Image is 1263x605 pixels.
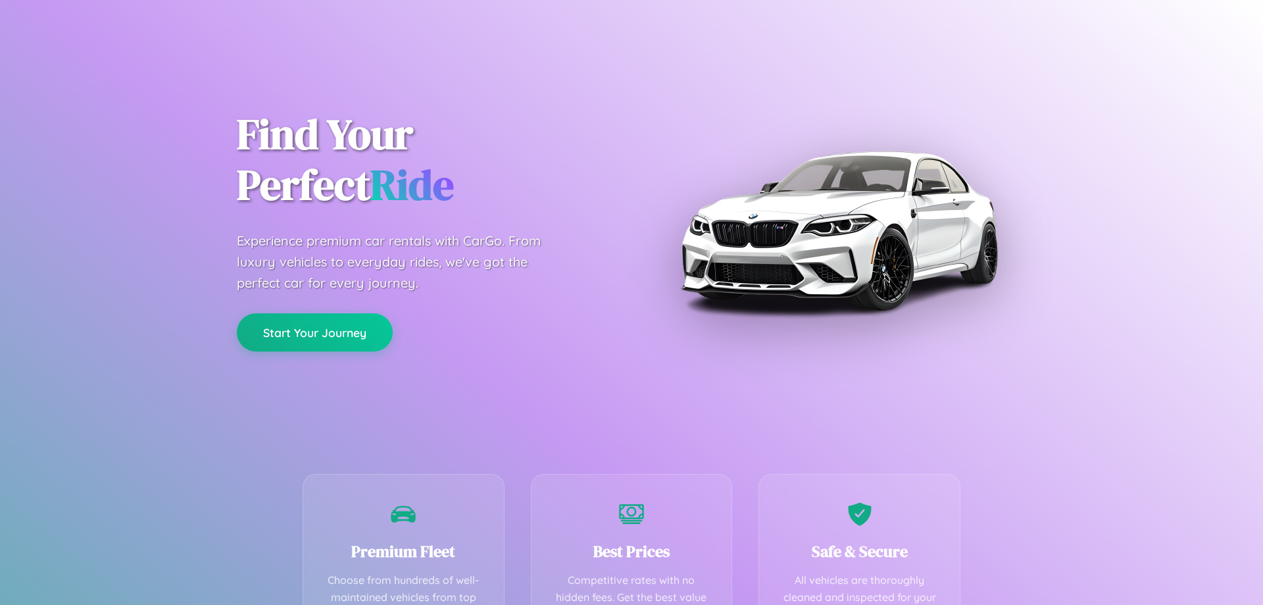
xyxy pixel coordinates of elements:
[551,540,712,562] h3: Best Prices
[674,66,1003,395] img: Premium BMW car rental vehicle
[237,230,566,294] p: Experience premium car rentals with CarGo. From luxury vehicles to everyday rides, we've got the ...
[370,156,454,213] span: Ride
[237,109,612,211] h1: Find Your Perfect
[323,540,484,562] h3: Premium Fleet
[237,313,393,352] button: Start Your Journey
[779,540,940,562] h3: Safe & Secure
